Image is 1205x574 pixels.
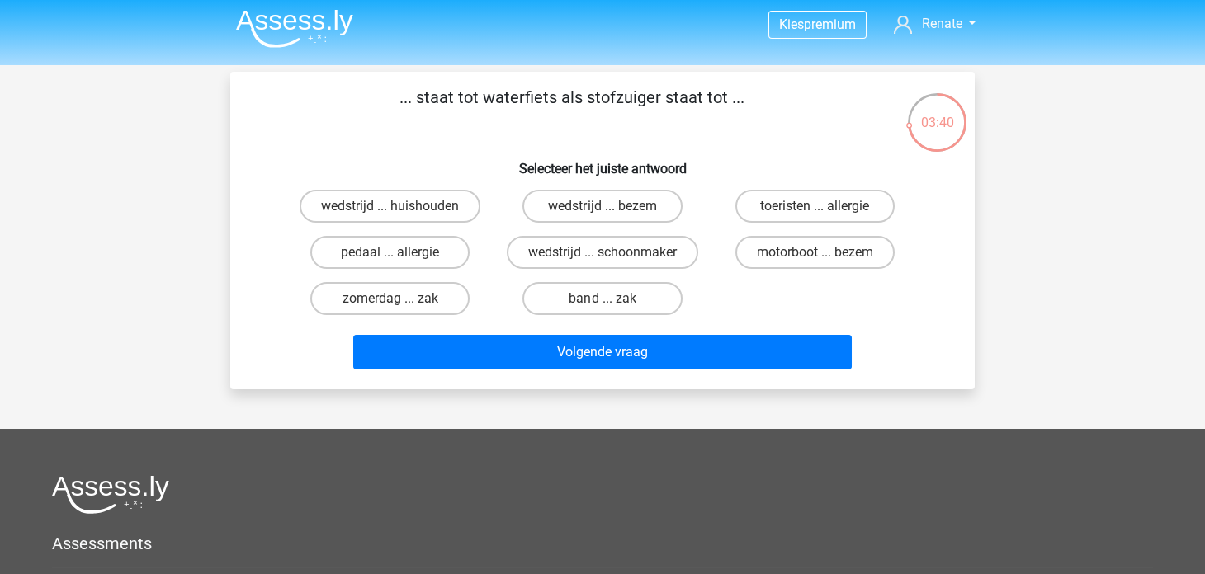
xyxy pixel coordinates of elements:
h6: Selecteer het juiste antwoord [257,148,948,176]
label: zomerdag ... zak [310,282,470,315]
label: wedstrijd ... schoonmaker [507,236,698,269]
label: wedstrijd ... huishouden [300,190,480,223]
img: Assessly logo [52,475,169,514]
label: motorboot ... bezem [735,236,895,269]
span: Kies [779,16,804,32]
label: pedaal ... allergie [310,236,470,269]
p: ... staat tot waterfiets als stofzuiger staat tot ... [257,85,886,134]
label: toeristen ... allergie [735,190,895,223]
a: Kiespremium [769,13,866,35]
label: wedstrijd ... bezem [522,190,682,223]
button: Volgende vraag [353,335,853,369]
span: Renate [922,16,962,31]
label: band ... zak [522,282,682,315]
a: Renate [887,14,982,34]
h5: Assessments [52,534,1153,553]
span: premium [804,16,856,32]
div: 03:40 [906,92,968,133]
img: Assessly [236,9,353,48]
